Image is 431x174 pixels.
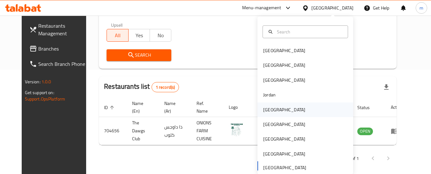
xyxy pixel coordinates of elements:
div: [GEOGRAPHIC_DATA] [263,106,305,113]
img: The Dawgs Club [229,122,245,138]
td: 1 [252,117,275,145]
input: Search [274,28,344,35]
div: Jordan [263,91,276,98]
button: Search [107,49,171,61]
div: [GEOGRAPHIC_DATA] [263,62,305,69]
td: ONIONS FARM CUISINE [191,117,224,145]
label: Upsell [111,23,123,27]
button: All [107,29,128,42]
span: ID [104,104,116,111]
div: OPEN [357,128,373,135]
span: Version: [25,78,41,86]
table: enhanced table [99,98,408,145]
span: All [109,31,126,40]
button: No [150,29,171,42]
span: Yes [131,31,147,40]
div: [GEOGRAPHIC_DATA] [311,4,353,11]
span: Name (En) [132,100,152,115]
div: [GEOGRAPHIC_DATA] [263,136,305,143]
div: Menu [391,127,403,135]
span: Name (Ar) [164,100,184,115]
span: OPEN [357,128,373,135]
span: Search [112,51,166,59]
span: Restaurants Management [38,22,89,37]
div: [GEOGRAPHIC_DATA] [263,121,305,128]
div: [GEOGRAPHIC_DATA] [263,150,305,157]
span: Status [357,104,378,111]
span: 1 record(s) [152,84,179,90]
div: Export file [379,80,394,95]
a: Branches [24,41,94,56]
td: The Dawgs Club [127,117,159,145]
a: Restaurants Management [24,18,94,41]
div: [GEOGRAPHIC_DATA] [263,77,305,84]
span: Ref. Name [197,100,216,115]
span: 1.0.0 [41,78,51,86]
a: Search Branch Phone [24,56,94,72]
div: Total records count [152,82,179,92]
th: Branches [252,98,275,117]
a: Support.OpsPlatform [25,95,65,103]
span: No [152,31,169,40]
td: 704656 [99,117,127,145]
h2: Restaurants list [104,82,179,92]
th: Action [386,98,408,117]
span: Get support on: [25,88,54,97]
td: ذا داوجس كلوب [159,117,191,145]
span: m [420,4,423,11]
button: Yes [128,29,150,42]
div: [GEOGRAPHIC_DATA] [263,47,305,54]
th: Logo [224,98,252,117]
span: Search Branch Phone [38,60,89,68]
div: Menu-management [242,4,281,12]
span: Branches [38,45,89,52]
